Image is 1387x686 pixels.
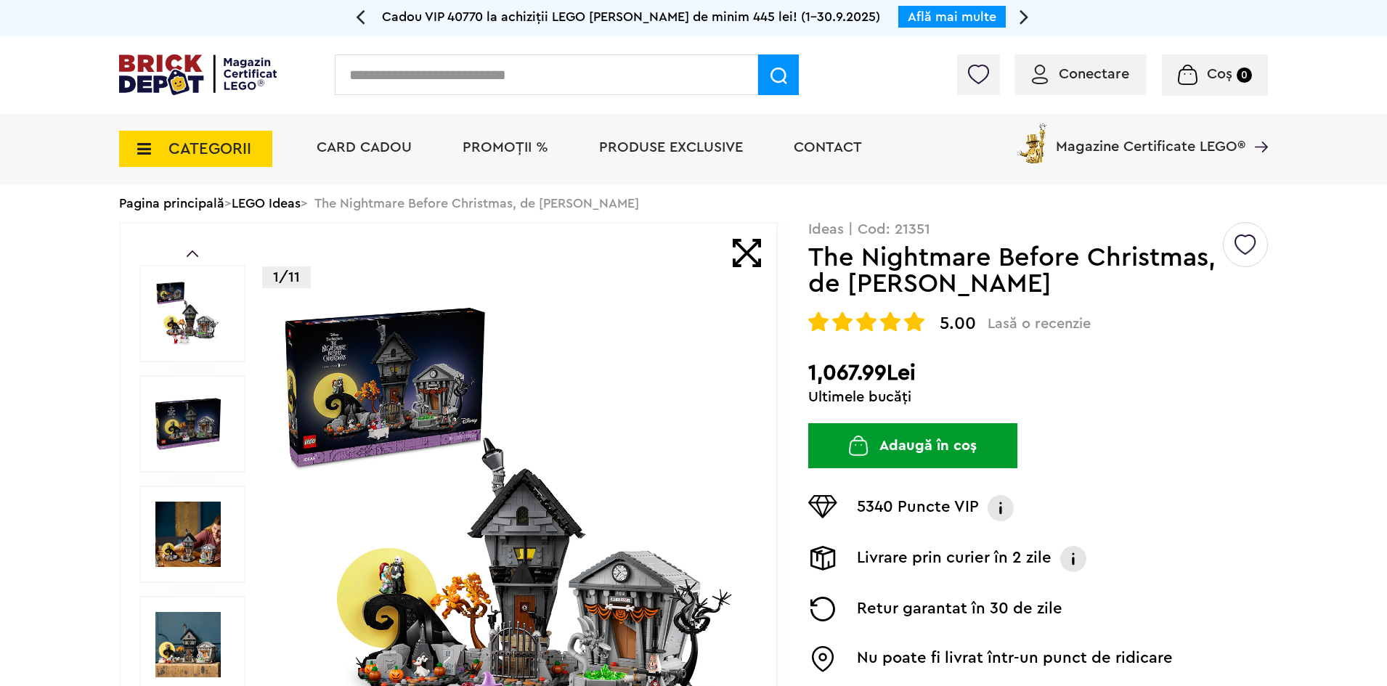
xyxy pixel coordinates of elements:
button: Adaugă în coș [808,423,1017,468]
a: Card Cadou [317,140,412,155]
p: 5340 Puncte VIP [857,495,979,521]
img: Evaluare cu stele [832,311,853,332]
h2: 1,067.99Lei [808,360,1268,386]
a: Magazine Certificate LEGO® [1245,121,1268,135]
a: PROMOȚII % [463,140,548,155]
small: 0 [1237,68,1252,83]
img: The Nightmare Before Christmas, de Tim Burton LEGO 21351 [155,502,221,567]
div: > > The Nightmare Before Christmas, de [PERSON_NAME] [119,184,1268,222]
span: 5.00 [940,315,976,332]
img: Info livrare prin curier [1059,546,1088,572]
img: Info VIP [986,495,1015,521]
p: Ideas | Cod: 21351 [808,222,1268,237]
div: Ultimele bucăți [808,390,1268,404]
span: Coș [1207,67,1232,81]
span: Cadou VIP 40770 la achiziții LEGO [PERSON_NAME] de minim 445 lei! (1-30.9.2025) [382,10,880,23]
a: Prev [187,250,198,257]
a: Conectare [1032,67,1129,81]
p: Retur garantat în 30 de zile [857,597,1062,621]
img: Evaluare cu stele [808,311,829,332]
img: Puncte VIP [808,495,837,518]
a: Pagina principală [119,197,224,210]
img: Seturi Lego The Nightmare Before Christmas, de Tim Burton [155,612,221,677]
img: Evaluare cu stele [904,311,924,332]
p: Livrare prin curier în 2 zile [857,546,1052,572]
img: Livrare [808,546,837,571]
img: Evaluare cu stele [856,311,876,332]
span: CATEGORII [168,141,251,157]
img: Returnare [808,597,837,621]
a: Produse exclusive [599,140,743,155]
h1: The Nightmare Before Christmas, de [PERSON_NAME] [808,245,1221,297]
img: Easybox [808,646,837,672]
a: Află mai multe [908,10,996,23]
a: Contact [794,140,862,155]
span: Magazine Certificate LEGO® [1056,121,1245,154]
img: Evaluare cu stele [880,311,900,332]
img: The Nightmare Before Christmas, de Tim Burton [155,281,221,346]
img: The Nightmare Before Christmas, de Tim Burton [155,391,221,457]
p: 1/11 [262,266,311,288]
p: Nu poate fi livrat într-un punct de ridicare [857,646,1173,672]
a: LEGO Ideas [232,197,301,210]
span: Lasă o recenzie [988,315,1091,332]
span: Conectare [1059,67,1129,81]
